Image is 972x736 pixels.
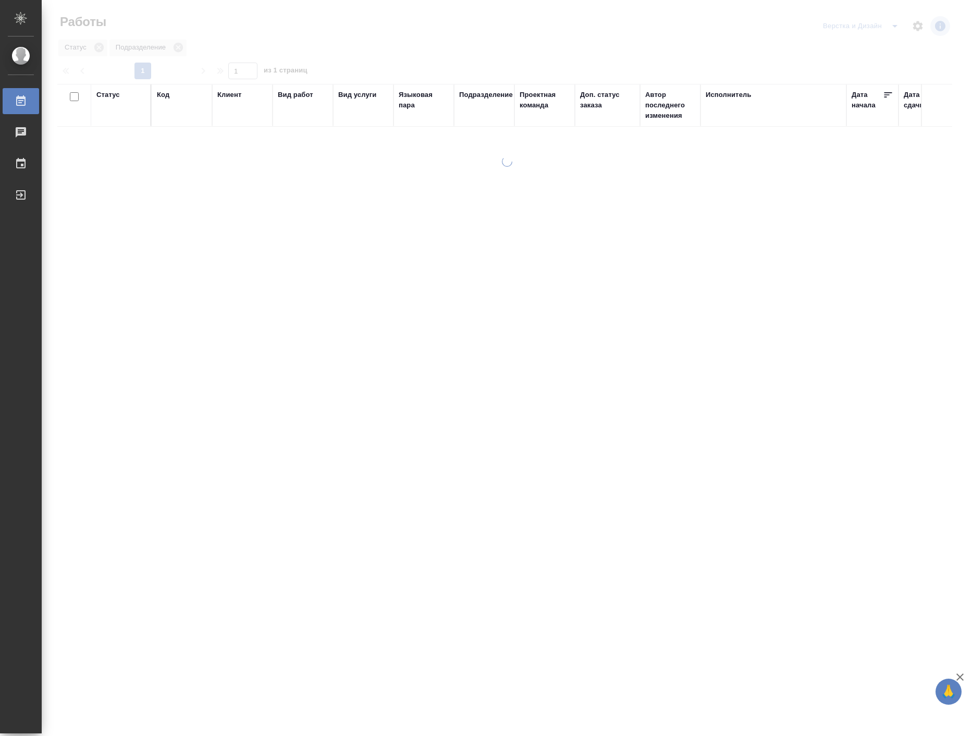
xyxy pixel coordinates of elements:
[459,90,513,100] div: Подразделение
[338,90,377,100] div: Вид услуги
[645,90,695,121] div: Автор последнего изменения
[852,90,883,111] div: Дата начала
[96,90,120,100] div: Статус
[706,90,752,100] div: Исполнитель
[217,90,241,100] div: Клиент
[904,90,935,111] div: Дата сдачи
[936,679,962,705] button: 🙏
[940,681,957,703] span: 🙏
[399,90,449,111] div: Языковая пара
[520,90,570,111] div: Проектная команда
[157,90,169,100] div: Код
[580,90,635,111] div: Доп. статус заказа
[278,90,313,100] div: Вид работ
